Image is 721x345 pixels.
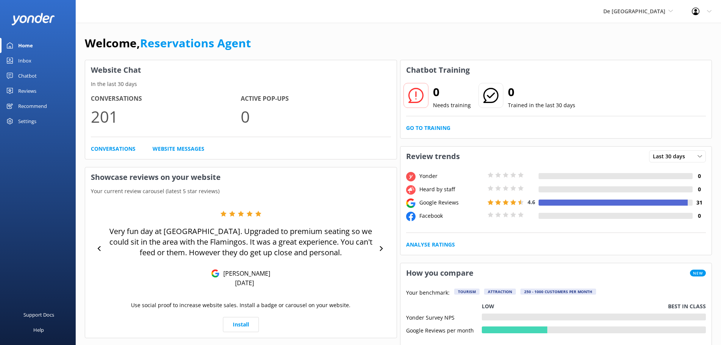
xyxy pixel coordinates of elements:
div: Help [33,322,44,337]
div: 250 - 1000 customers per month [520,289,596,295]
h2: 0 [508,83,575,101]
div: Support Docs [23,307,54,322]
p: Trained in the last 30 days [508,101,575,109]
h4: 0 [693,172,706,180]
div: Yonder Survey NPS [406,314,482,320]
p: Your current review carousel (latest 5 star reviews) [85,187,397,195]
p: Best in class [668,302,706,311]
h3: How you compare [400,263,479,283]
h4: Conversations [91,94,241,104]
p: [DATE] [235,279,254,287]
img: Google Reviews [211,269,220,278]
a: Go to Training [406,124,450,132]
p: Use social proof to increase website sales. Install a badge or carousel on your website. [131,301,350,309]
span: De [GEOGRAPHIC_DATA] [603,8,665,15]
h4: 0 [693,212,706,220]
p: [PERSON_NAME] [220,269,270,278]
h3: Showcase reviews on your website [85,167,397,187]
a: Conversations [91,145,135,153]
div: Google Reviews per month [406,326,482,333]
h4: 31 [693,198,706,207]
div: Google Reviews [417,198,486,207]
span: New [690,270,706,276]
div: Tourism [454,289,480,295]
h3: Review trends [400,147,466,166]
span: 4.6 [528,198,535,206]
div: Yonder [417,172,486,180]
a: Install [223,317,259,332]
p: Low [482,302,494,311]
div: Settings [18,114,36,129]
a: Analyse Ratings [406,240,455,249]
div: Chatbot [18,68,37,83]
div: Reviews [18,83,36,98]
h4: Active Pop-ups [241,94,391,104]
div: Heard by staff [417,185,486,194]
h3: Chatbot Training [400,60,475,80]
h3: Website Chat [85,60,397,80]
p: 0 [241,104,391,129]
img: yonder-white-logo.png [11,13,55,25]
h4: 0 [693,185,706,194]
p: Your benchmark: [406,289,450,298]
span: Last 30 days [653,152,690,161]
p: In the last 30 days [85,80,397,88]
p: Needs training [433,101,471,109]
h2: 0 [433,83,471,101]
div: Attraction [484,289,516,295]
div: Recommend [18,98,47,114]
p: 201 [91,104,241,129]
a: Website Messages [153,145,204,153]
div: Inbox [18,53,31,68]
h1: Welcome, [85,34,251,52]
div: Home [18,38,33,53]
p: Very fun day at [GEOGRAPHIC_DATA]. Upgraded to premium seating so we could sit in the area with t... [106,226,376,258]
a: Reservations Agent [140,35,251,51]
div: Facebook [417,212,486,220]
